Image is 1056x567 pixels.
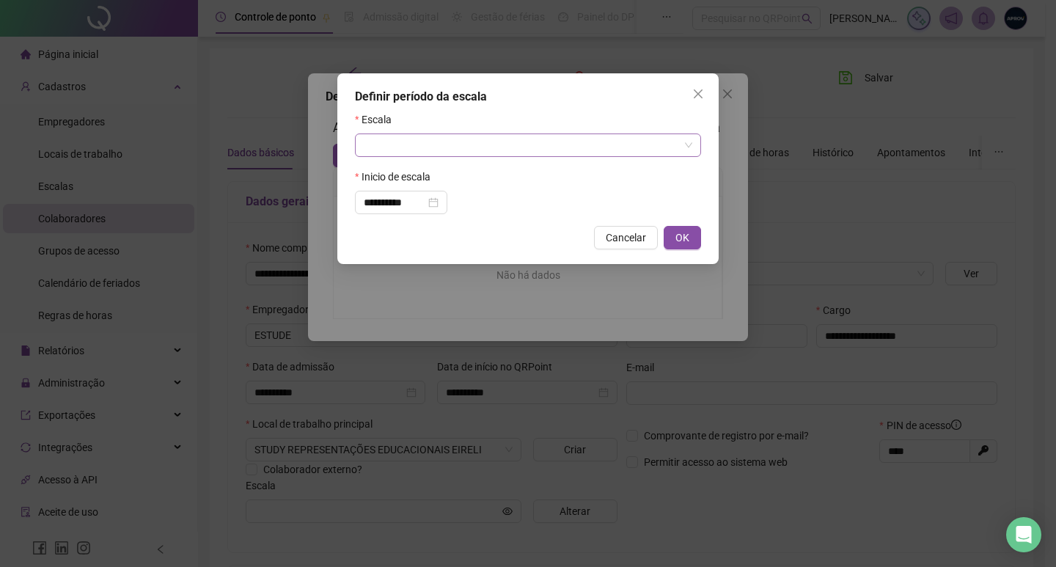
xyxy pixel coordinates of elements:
label: Escala [355,111,401,128]
div: Open Intercom Messenger [1006,517,1041,552]
span: Cancelar [606,230,646,246]
button: Close [686,82,710,106]
span: OK [675,230,689,246]
button: Cancelar [594,226,658,249]
button: OK [664,226,701,249]
span: close [692,88,704,100]
label: Inicio de escala [355,169,440,185]
div: Definir período da escala [355,88,701,106]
